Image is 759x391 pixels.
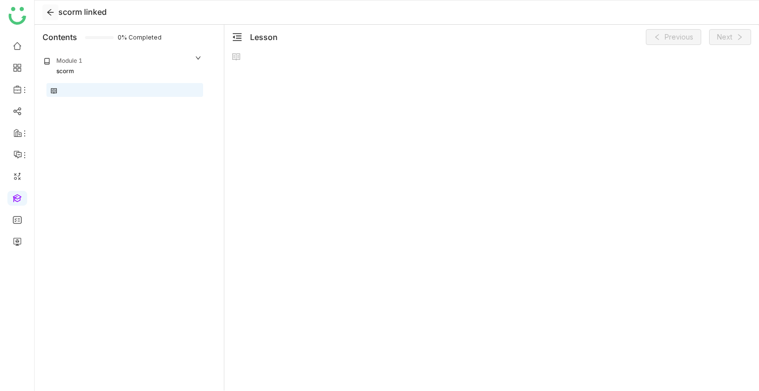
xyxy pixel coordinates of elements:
button: Previous [646,29,701,45]
div: Module 1scorm [37,49,209,83]
div: Lesson [250,31,278,43]
div: Contents [42,31,77,43]
div: scorm [56,67,74,76]
span: 0% Completed [118,35,129,41]
button: menu-fold [232,32,242,43]
div: Module 1 [56,56,83,66]
button: Next [709,29,751,45]
img: lesson.svg [51,87,57,94]
img: logo [8,7,26,25]
span: scorm linked [58,7,107,17]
